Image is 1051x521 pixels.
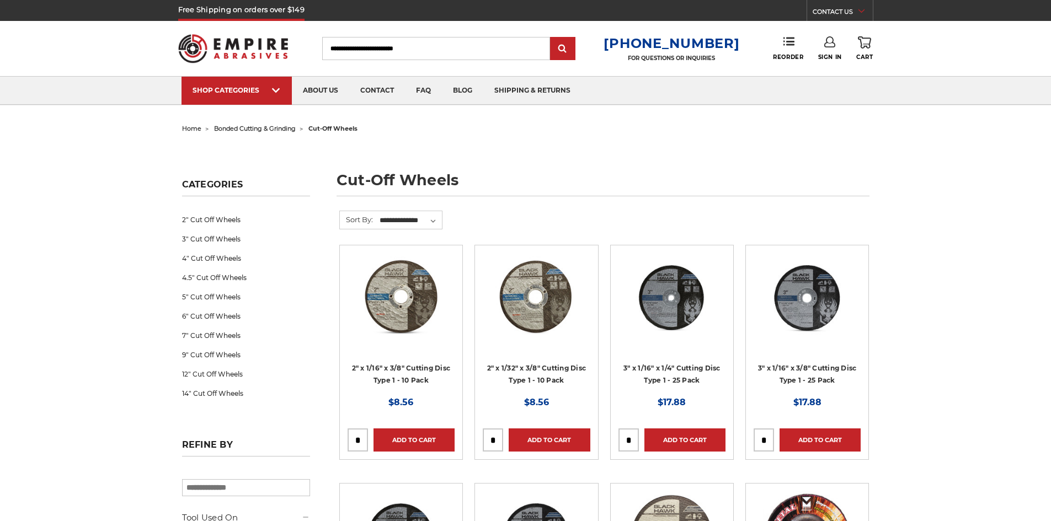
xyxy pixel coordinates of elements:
a: 3" x 1/16" x 3/8" Cutting Disc [754,253,861,360]
a: Add to Cart [780,428,861,452]
h1: cut-off wheels [337,173,869,196]
a: 2" x 1/16" x 3/8" Cutting Disc Type 1 - 10 Pack [352,364,451,385]
a: Add to Cart [644,428,725,452]
a: home [182,125,201,132]
h5: Refine by [182,439,310,456]
a: 2" x 1/32" x 3/8" Cut Off Wheel [483,253,590,360]
a: contact [349,77,405,105]
a: 7" Cut Off Wheels [182,326,310,345]
a: faq [405,77,442,105]
input: Submit [552,38,574,60]
a: 4" Cut Off Wheels [182,249,310,268]
img: 3” x .0625” x 1/4” Die Grinder Cut-Off Wheels by Black Hawk Abrasives [628,253,716,341]
a: Add to Cart [374,428,455,452]
span: $17.88 [658,397,686,407]
a: 3" x 1/16" x 3/8" Cutting Disc Type 1 - 25 Pack [758,364,857,385]
span: $8.56 [524,397,549,407]
a: 9" Cut Off Wheels [182,345,310,364]
a: 14" Cut Off Wheels [182,384,310,403]
a: blog [442,77,483,105]
a: Add to Cart [509,428,590,452]
a: 2" x 1/16" x 3/8" Cut Off Wheel [348,253,455,360]
a: 3" Cut Off Wheels [182,229,310,249]
img: 2" x 1/16" x 3/8" Cut Off Wheel [357,253,445,341]
p: FOR QUESTIONS OR INQUIRIES [604,55,739,62]
a: Reorder [773,36,803,60]
a: [PHONE_NUMBER] [604,35,739,51]
label: Sort By: [340,211,373,228]
span: $17.88 [793,397,821,407]
a: 4.5" Cut Off Wheels [182,268,310,287]
a: CONTACT US [813,6,873,21]
a: 6" Cut Off Wheels [182,307,310,326]
span: Sign In [818,53,842,61]
a: 3” x .0625” x 1/4” Die Grinder Cut-Off Wheels by Black Hawk Abrasives [618,253,725,360]
a: 2" Cut Off Wheels [182,210,310,229]
img: Empire Abrasives [178,27,289,70]
select: Sort By: [378,212,442,229]
span: Cart [856,53,873,61]
a: 12" Cut Off Wheels [182,364,310,384]
span: $8.56 [388,397,413,407]
a: 3" x 1/16" x 1/4" Cutting Disc Type 1 - 25 Pack [623,364,721,385]
a: shipping & returns [483,77,581,105]
a: about us [292,77,349,105]
a: Cart [856,36,873,61]
a: 2" x 1/32" x 3/8" Cutting Disc Type 1 - 10 Pack [487,364,586,385]
h5: Categories [182,179,310,196]
span: cut-off wheels [308,125,358,132]
img: 3" x 1/16" x 3/8" Cutting Disc [763,253,851,341]
img: 2" x 1/32" x 3/8" Cut Off Wheel [492,253,580,341]
a: bonded cutting & grinding [214,125,296,132]
a: 5" Cut Off Wheels [182,287,310,307]
div: SHOP CATEGORIES [193,86,281,94]
span: Reorder [773,53,803,61]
